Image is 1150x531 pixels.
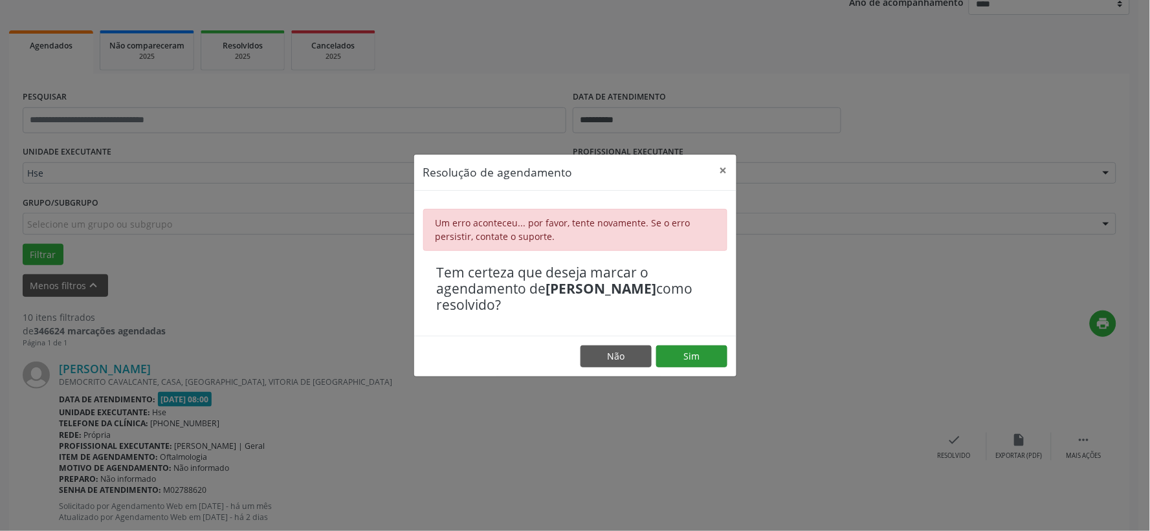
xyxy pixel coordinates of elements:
h4: Tem certeza que deseja marcar o agendamento de como resolvido? [437,265,714,314]
div: Um erro aconteceu... por favor, tente novamente. Se o erro persistir, contate o suporte. [423,209,727,251]
button: Não [581,345,652,367]
h5: Resolução de agendamento [423,164,573,180]
button: Close [711,155,736,186]
button: Sim [656,345,727,367]
b: [PERSON_NAME] [546,279,657,298]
